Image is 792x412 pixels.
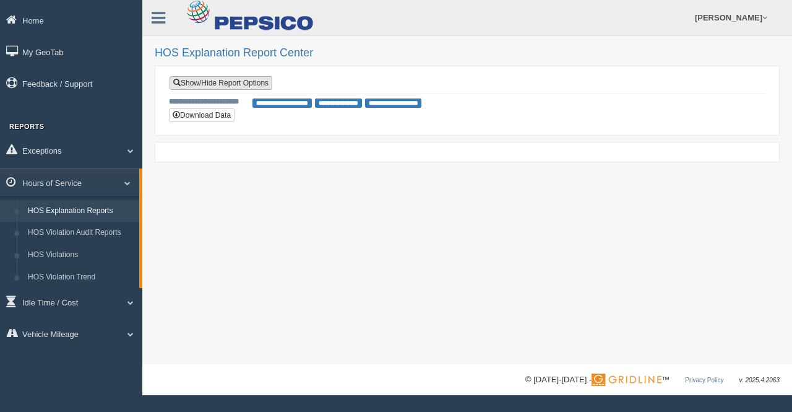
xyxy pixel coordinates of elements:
button: Download Data [169,108,235,122]
a: Show/Hide Report Options [170,76,272,90]
h2: HOS Explanation Report Center [155,47,780,59]
div: © [DATE]-[DATE] - ™ [525,374,780,387]
a: HOS Violation Trend [22,266,139,289]
a: HOS Violation Audit Reports [22,222,139,244]
a: HOS Explanation Reports [22,200,139,222]
a: Privacy Policy [685,377,723,384]
span: v. 2025.4.2063 [739,377,780,384]
img: Gridline [592,374,661,386]
a: HOS Violations [22,244,139,266]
